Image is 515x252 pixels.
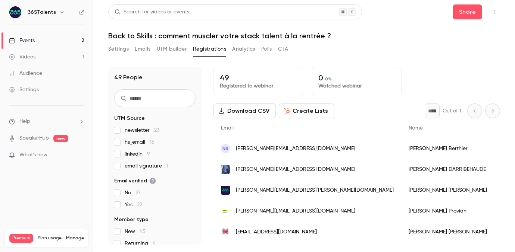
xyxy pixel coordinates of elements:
div: Videos [9,53,35,61]
span: 22 [137,202,142,207]
h6: 365Talents [28,9,56,16]
p: 49 [220,73,297,82]
a: Manage [66,235,84,241]
img: 365Talents [9,6,21,18]
img: 365talents.com [221,186,230,195]
div: [PERSON_NAME] [PERSON_NAME] [401,180,494,201]
button: Polls [261,43,272,55]
span: [PERSON_NAME][EMAIL_ADDRESS][DOMAIN_NAME] [236,166,355,173]
span: email signature [125,162,168,170]
span: Plan usage [38,235,62,241]
h1: 49 People [114,73,143,82]
span: Email verified [114,177,156,185]
span: linkedin [125,150,150,158]
span: UTM Source [114,115,145,122]
img: colasrail.com [221,207,230,216]
span: Returning [125,240,156,247]
span: newsletter [125,127,159,134]
span: hs_email [125,138,154,146]
div: Audience [9,70,42,77]
img: socgen.com [221,163,230,175]
p: 0 [318,73,395,82]
span: 1 [166,163,168,169]
span: 27 [135,190,141,195]
button: UTM builder [157,43,187,55]
span: [PERSON_NAME][EMAIL_ADDRESS][PERSON_NAME][DOMAIN_NAME] [236,186,394,194]
button: Settings [108,43,129,55]
button: Emails [135,43,150,55]
span: [PERSON_NAME][EMAIL_ADDRESS][DOMAIN_NAME] [236,207,355,215]
span: New [125,228,146,235]
div: [PERSON_NAME] Provian [401,201,494,221]
span: 0 % [325,76,332,82]
p: Registered to webinar [220,82,297,90]
button: Create Lists [279,103,334,118]
img: neobrain.io [221,227,230,236]
span: Help [19,118,30,125]
iframe: Noticeable Trigger [75,152,84,159]
button: CTA [278,43,288,55]
li: help-dropdown-opener [9,118,84,125]
div: [PERSON_NAME] DARRIBEHAUDE [401,159,494,180]
p: Watched webinar [318,82,395,90]
span: NB [222,145,228,152]
span: Yes [125,201,142,208]
div: Events [9,37,35,44]
span: No [125,189,141,197]
h1: Back to Skills : comment muscler votre stack talent à la rentrée ? [108,31,500,40]
span: 9 [147,151,150,157]
span: Name [409,125,423,131]
span: Member type [114,216,149,223]
span: 16 [150,140,154,145]
div: [PERSON_NAME] Berthier [401,138,494,159]
button: Download CSV [213,103,276,118]
span: What's new [19,151,47,159]
button: Analytics [232,43,255,55]
span: Email [221,125,234,131]
p: Out of 1 [443,107,461,115]
div: Search for videos or events [115,8,189,16]
span: new [53,135,68,142]
span: 23 [154,128,159,133]
button: Registrations [193,43,226,55]
span: 4 [153,241,156,246]
div: [PERSON_NAME] [PERSON_NAME] [401,221,494,242]
div: Settings [9,86,39,93]
a: SpeakerHub [19,134,49,142]
span: 45 [140,229,146,234]
span: [PERSON_NAME][EMAIL_ADDRESS][DOMAIN_NAME] [236,145,355,153]
span: Premium [9,234,33,243]
button: Share [453,4,482,19]
span: [EMAIL_ADDRESS][DOMAIN_NAME] [236,228,317,236]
